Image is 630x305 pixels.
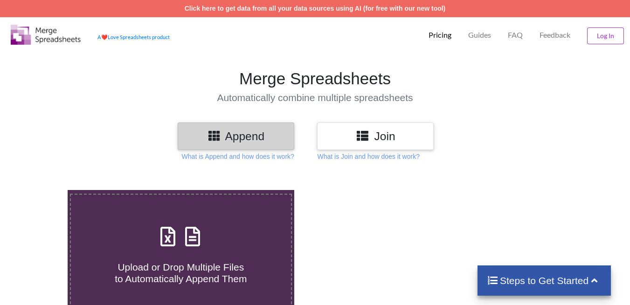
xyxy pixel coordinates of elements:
h3: Join [324,129,427,143]
p: Pricing [429,30,451,40]
span: Upload or Drop Multiple Files to Automatically Append Them [115,262,247,284]
p: Guides [468,30,491,40]
a: AheartLove Spreadsheets product [97,34,170,40]
p: What is Join and how does it work? [317,152,419,161]
img: Logo.png [11,25,81,45]
a: Click here to get data from all your data sources using AI (for free with our new tool) [185,5,446,12]
span: Feedback [540,31,570,39]
p: FAQ [508,30,523,40]
p: What is Append and how does it work? [182,152,294,161]
h3: Append [185,129,287,143]
span: heart [101,34,108,40]
button: Log In [587,27,624,44]
h4: Steps to Get Started [487,275,602,286]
